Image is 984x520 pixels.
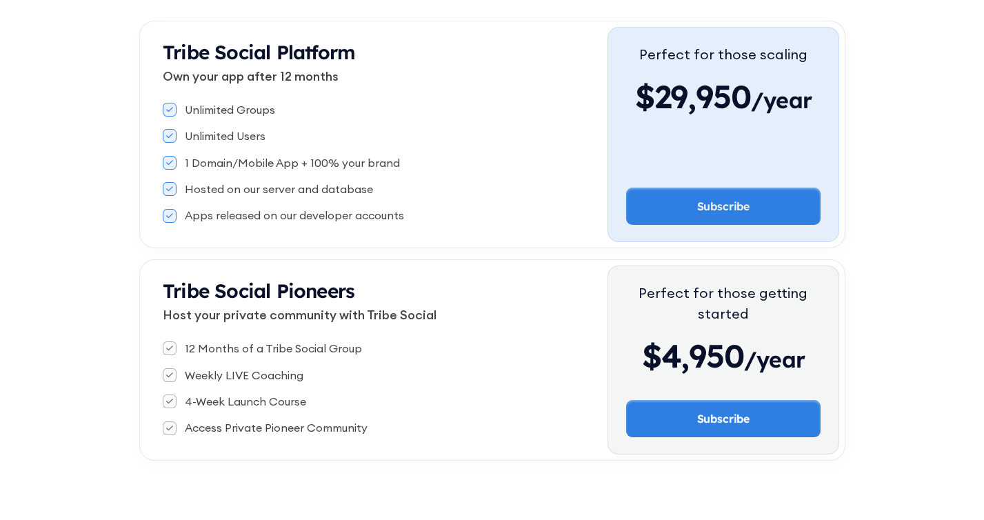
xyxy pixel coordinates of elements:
div: Perfect for those getting started [626,283,821,324]
strong: Tribe Social Platform [163,40,355,64]
div: Hosted on our server and database [185,181,373,197]
div: 12 Months of a Tribe Social Group [185,341,362,356]
div: Unlimited Users [185,128,265,143]
div: $4,950 [626,335,821,377]
p: Host your private community with Tribe Social [163,306,608,324]
div: Access Private Pioneer Community [185,420,368,435]
span: /year [751,86,812,121]
div: Weekly LIVE Coaching [185,368,303,383]
div: Perfect for those scaling [635,44,812,65]
strong: Tribe Social Pioneers [163,279,354,303]
div: Apps released on our developer accounts [185,208,404,223]
p: Own your app after 12 months [163,67,608,86]
div: 4-Week Launch Course [185,394,306,409]
div: Unlimited Groups [185,102,275,117]
a: Subscribe [626,400,821,437]
div: 1 Domain/Mobile App + 100% your brand [185,155,400,170]
a: Subscribe [626,188,821,225]
div: $29,950 [635,76,812,117]
span: /year [744,346,805,380]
